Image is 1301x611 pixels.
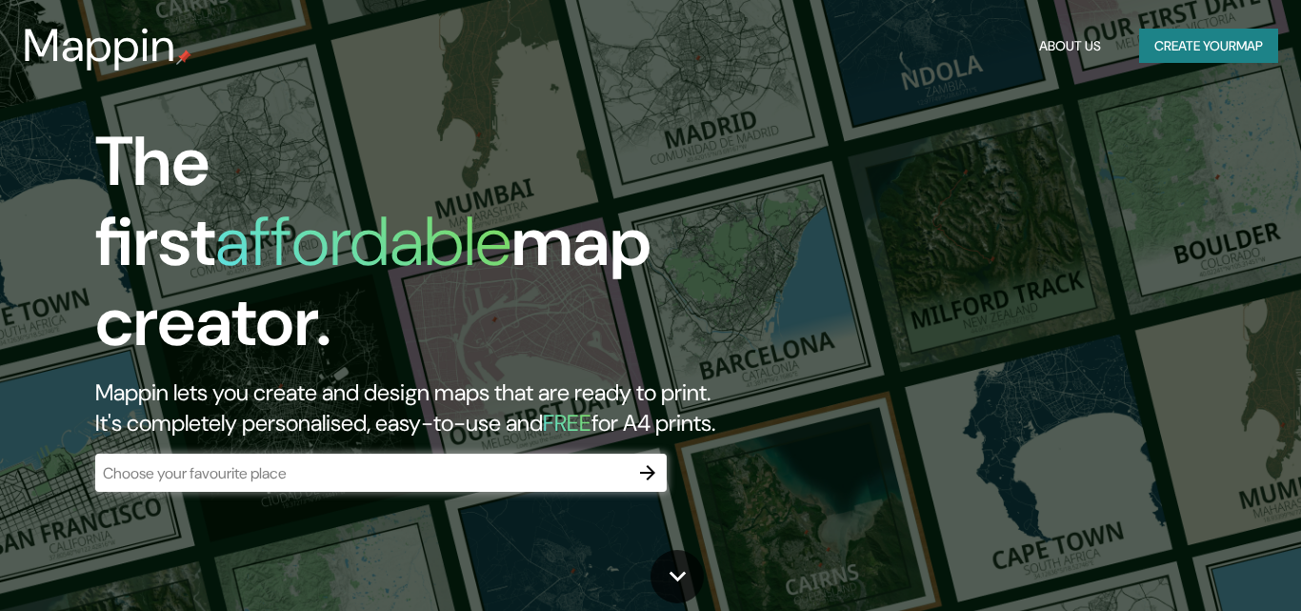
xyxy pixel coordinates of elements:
input: Choose your favourite place [95,462,629,484]
button: Create yourmap [1139,29,1278,64]
button: About Us [1031,29,1109,64]
h2: Mappin lets you create and design maps that are ready to print. It's completely personalised, eas... [95,377,746,438]
h1: affordable [215,197,511,286]
h5: FREE [543,408,591,438]
img: mappin-pin [176,50,191,65]
iframe: Help widget launcher [1131,537,1280,590]
h3: Mappin [23,19,176,72]
h1: The first map creator. [95,122,746,377]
